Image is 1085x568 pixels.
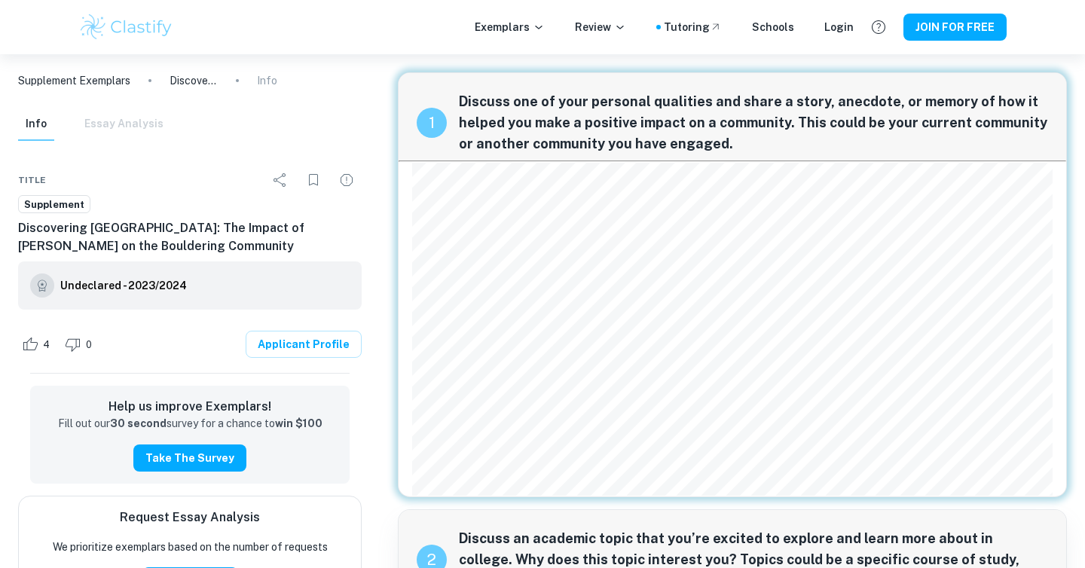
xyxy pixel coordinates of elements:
button: Help and Feedback [866,14,891,40]
a: Undeclared - 2023/2024 [60,273,187,298]
img: Clastify logo [78,12,174,42]
a: Supplement Exemplars [18,72,130,89]
button: Info [18,108,54,141]
p: Discovering [GEOGRAPHIC_DATA]: The Impact of [PERSON_NAME] on the Bouldering Community [170,72,218,89]
div: Bookmark [298,165,329,195]
span: 0 [78,337,100,353]
div: Dislike [61,332,100,356]
h6: Help us improve Exemplars! [42,398,338,416]
div: Share [265,165,295,195]
a: Applicant Profile [246,331,362,358]
button: JOIN FOR FREE [903,14,1007,41]
span: Discuss one of your personal qualities and share a story, anecdote, or memory of how it helped yo... [459,91,1048,154]
strong: 30 second [110,417,167,429]
a: Login [824,19,854,35]
a: Schools [752,19,794,35]
h6: Discovering [GEOGRAPHIC_DATA]: The Impact of [PERSON_NAME] on the Bouldering Community [18,219,362,255]
div: Report issue [332,165,362,195]
h6: Undeclared - 2023/2024 [60,277,187,294]
a: Tutoring [664,19,722,35]
span: Title [18,173,46,187]
div: recipe [417,108,447,138]
p: Info [257,72,277,89]
a: Supplement [18,195,90,214]
span: 4 [35,337,58,353]
p: Review [575,19,626,35]
p: We prioritize exemplars based on the number of requests [53,539,328,555]
h6: Request Essay Analysis [120,508,260,527]
button: Take the Survey [133,444,246,472]
div: Like [18,332,58,356]
span: Supplement [19,197,90,212]
p: Exemplars [475,19,545,35]
strong: win $100 [275,417,322,429]
p: Fill out our survey for a chance to [58,416,322,432]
